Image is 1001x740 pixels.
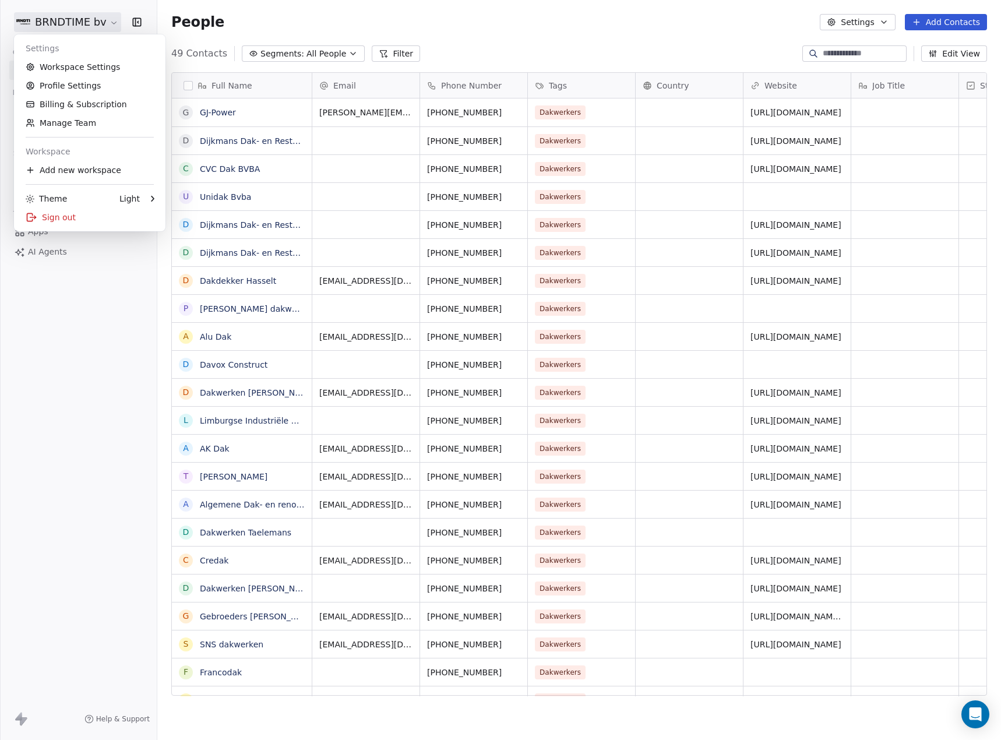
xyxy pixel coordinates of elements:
[19,114,161,132] a: Manage Team
[19,142,161,161] div: Workspace
[19,95,161,114] a: Billing & Subscription
[19,76,161,95] a: Profile Settings
[19,208,161,227] div: Sign out
[26,193,67,205] div: Theme
[119,193,140,205] div: Light
[19,58,161,76] a: Workspace Settings
[19,161,161,179] div: Add new workspace
[19,39,161,58] div: Settings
